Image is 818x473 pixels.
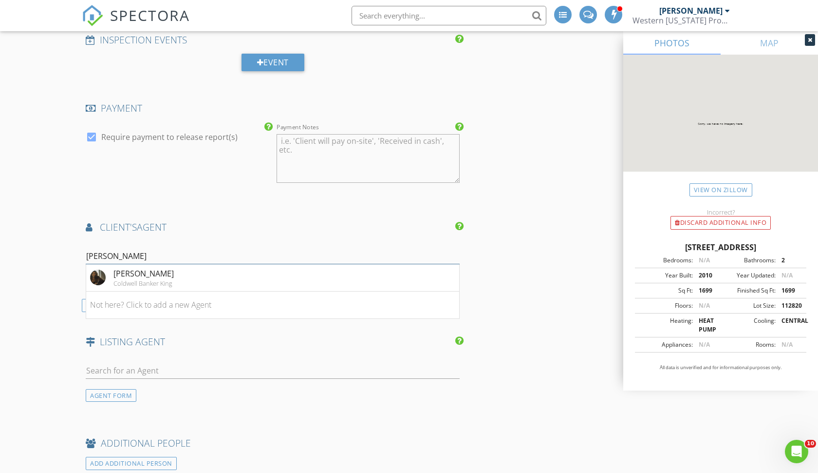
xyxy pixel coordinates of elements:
[776,286,803,295] div: 1699
[86,34,460,46] h4: INSPECTION EVENTS
[638,316,693,334] div: Heating:
[721,316,776,334] div: Cooling:
[638,286,693,295] div: Sq Ft:
[699,256,710,264] span: N/A
[776,316,803,334] div: CENTRAL
[638,301,693,310] div: Floors:
[693,316,721,334] div: HEAT PUMP
[776,301,803,310] div: 112820
[699,301,710,310] span: N/A
[721,340,776,349] div: Rooms:
[721,286,776,295] div: Finished Sq Ft:
[86,248,460,264] input: Search for an Agent
[82,5,103,26] img: The Best Home Inspection Software - Spectora
[638,340,693,349] div: Appliances:
[623,31,721,55] a: PHOTOS
[242,54,304,71] div: Event
[776,256,803,265] div: 2
[632,16,730,25] div: Western North Carolina Property Inspections LLC
[659,6,723,16] div: [PERSON_NAME]
[86,457,177,470] div: ADD ADDITIONAL PERSON
[721,31,818,55] a: MAP
[721,256,776,265] div: Bathrooms:
[90,270,106,285] img: data
[86,292,459,319] li: Not here? Click to add a new Agent
[638,256,693,265] div: Bedrooms:
[693,286,721,295] div: 1699
[635,241,806,253] div: [STREET_ADDRESS]
[101,132,238,142] label: Require payment to release report(s)
[113,279,174,287] div: Coldwell Banker King
[86,221,460,234] h4: AGENT
[721,271,776,280] div: Year Updated:
[623,208,818,216] div: Incorrect?
[635,364,806,371] p: All data is unverified and for informational purposes only.
[86,437,460,450] h4: ADDITIONAL PEOPLE
[670,216,771,230] div: Discard Additional info
[781,340,793,349] span: N/A
[100,220,137,234] span: client's
[689,183,752,197] a: View on Zillow
[86,102,460,115] h4: PAYMENT
[352,6,546,25] input: Search everything...
[86,389,136,402] div: AGENT FORM
[82,299,194,312] div: ADD ADDITIONAL AGENT
[699,340,710,349] span: N/A
[623,55,818,195] img: streetview
[781,271,793,279] span: N/A
[721,301,776,310] div: Lot Size:
[693,271,721,280] div: 2010
[86,335,460,348] h4: LISTING AGENT
[82,13,190,34] a: SPECTORA
[110,5,190,25] span: SPECTORA
[638,271,693,280] div: Year Built:
[805,440,816,448] span: 10
[113,268,174,279] div: [PERSON_NAME]
[86,363,460,379] input: Search for an Agent
[785,440,808,463] iframe: Intercom live chat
